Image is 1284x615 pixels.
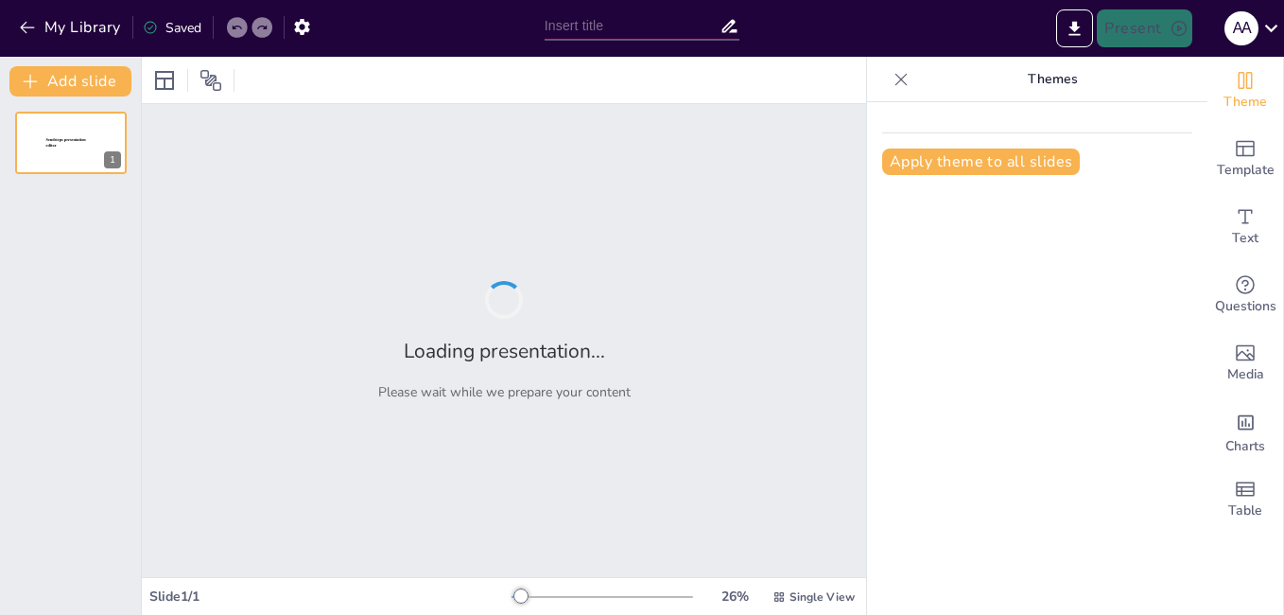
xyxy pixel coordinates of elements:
span: Text [1232,228,1258,249]
div: 1 [104,151,121,168]
div: Add text boxes [1207,193,1283,261]
p: Themes [916,57,1189,102]
span: Charts [1225,436,1265,457]
div: Slide 1 / 1 [149,588,512,606]
span: Single View [789,589,855,605]
h2: Loading presentation... [404,338,605,364]
div: Add a table [1207,466,1283,534]
button: Add slide [9,66,131,97]
div: Add ready made slides [1207,125,1283,193]
button: Apply theme to all slides [882,149,1080,175]
span: Theme [1223,92,1267,113]
div: A A [1224,11,1258,45]
div: 1 [15,112,127,174]
div: Get real-time input from your audience [1207,261,1283,329]
span: Questions [1215,296,1276,317]
div: Layout [149,65,180,96]
div: 26 % [712,588,757,606]
span: Template [1217,160,1275,181]
span: Media [1227,364,1264,385]
div: Add charts and graphs [1207,397,1283,466]
span: Sendsteps presentation editor [46,138,86,149]
button: Export to PowerPoint [1056,9,1093,47]
button: My Library [14,12,129,43]
span: Position [200,69,222,92]
p: Please wait while we prepare your content [378,383,631,401]
input: Insert title [545,12,720,40]
button: A A [1224,9,1258,47]
div: Add images, graphics, shapes or video [1207,329,1283,397]
div: Change the overall theme [1207,57,1283,125]
span: Table [1228,501,1262,521]
button: Present [1097,9,1191,47]
div: Saved [143,19,201,37]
